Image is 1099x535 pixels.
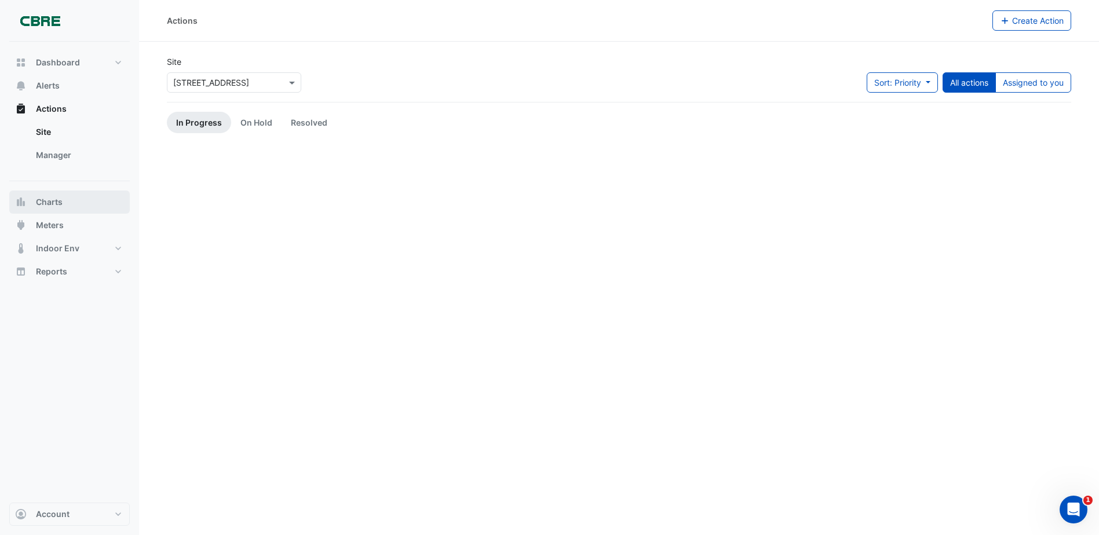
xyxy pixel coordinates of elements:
span: Alerts [36,80,60,91]
span: Meters [36,219,64,231]
button: Dashboard [9,51,130,74]
a: On Hold [231,112,282,133]
button: Indoor Env [9,237,130,260]
button: All actions [943,72,996,93]
app-icon: Actions [15,103,27,115]
span: Create Action [1012,16,1064,25]
span: Actions [36,103,67,115]
span: Account [36,508,70,520]
span: Charts [36,196,63,208]
app-icon: Charts [15,196,27,208]
button: Reports [9,260,130,283]
button: Assigned to you [995,72,1071,93]
button: Charts [9,190,130,214]
div: Actions [167,14,198,27]
app-icon: Alerts [15,80,27,91]
span: Sort: Priority [874,78,921,87]
button: Actions [9,97,130,120]
a: In Progress [167,112,231,133]
span: 1 [1083,496,1093,505]
span: Dashboard [36,57,80,68]
app-icon: Indoor Env [15,243,27,254]
button: Sort: Priority [867,72,938,93]
div: Actions [9,120,130,171]
iframe: Intercom live chat [1060,496,1087,523]
span: Indoor Env [36,243,79,254]
a: Manager [27,144,130,167]
a: Site [27,120,130,144]
button: Account [9,503,130,526]
app-icon: Reports [15,266,27,277]
img: Company Logo [14,9,66,32]
button: Meters [9,214,130,237]
label: Site [167,56,181,68]
span: Reports [36,266,67,277]
button: Alerts [9,74,130,97]
app-icon: Meters [15,219,27,231]
app-icon: Dashboard [15,57,27,68]
a: Resolved [282,112,337,133]
button: Create Action [992,10,1072,31]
